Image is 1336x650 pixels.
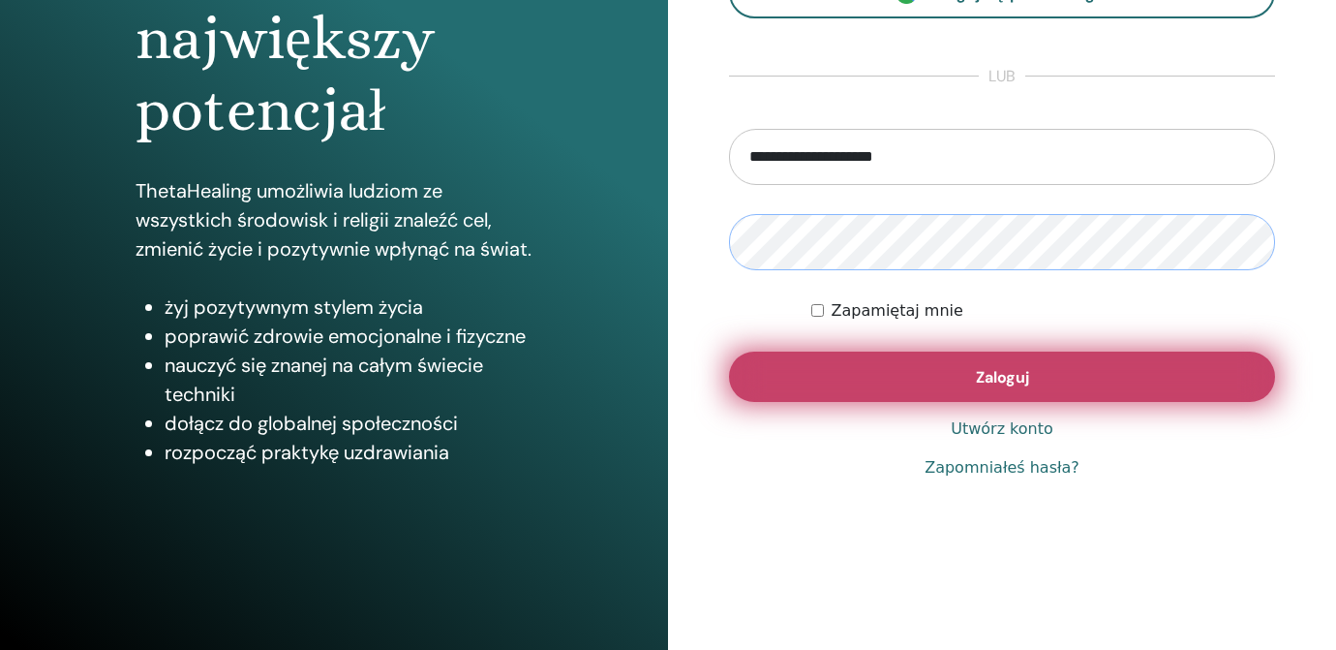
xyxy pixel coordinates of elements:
span: Zaloguj [976,367,1029,387]
li: poprawić zdrowie emocjonalne i fizyczne [165,322,532,351]
li: nauczyć się znanej na całym świecie techniki [165,351,532,409]
a: Zapomniałeś hasła? [925,456,1079,480]
li: dołącz do globalnej społeczności [165,409,532,438]
li: żyj pozytywnym stylem życia [165,293,532,322]
li: rozpocząć praktykę uzdrawiania [165,438,532,467]
p: ThetaHealing umożliwia ludziom ze wszystkich środowisk i religii znaleźć cel, zmienić życie i poz... [136,176,532,263]
label: Zapamiętaj mnie [832,299,963,323]
button: Zaloguj [729,352,1275,402]
span: lub [979,65,1025,88]
div: Keep me authenticated indefinitely or until I manually logout [811,299,1275,323]
a: Utwórz konto [951,418,1053,441]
